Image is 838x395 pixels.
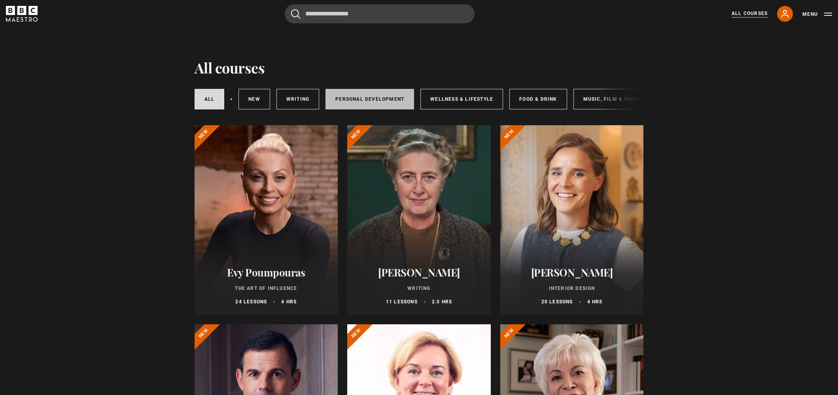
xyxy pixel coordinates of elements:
[204,266,329,278] h2: Evy Poumpouras
[235,298,267,305] p: 24 lessons
[357,285,481,292] p: Writing
[573,89,658,109] a: Music, Film & Theatre
[291,9,301,19] button: Submit the search query
[325,89,414,109] a: Personal Development
[420,89,503,109] a: Wellness & Lifestyle
[587,298,603,305] p: 4 hrs
[195,125,338,315] a: Evy Poumpouras The Art of Influence 24 lessons 4 hrs New
[204,285,329,292] p: The Art of Influence
[541,298,573,305] p: 20 lessons
[285,4,475,23] input: Search
[347,125,491,315] a: [PERSON_NAME] Writing 11 lessons 2.5 hrs New
[281,298,297,305] p: 4 hrs
[195,59,265,76] h1: All courses
[238,89,270,109] a: New
[6,6,38,22] svg: BBC Maestro
[276,89,319,109] a: Writing
[500,125,644,315] a: [PERSON_NAME] Interior Design 20 lessons 4 hrs New
[386,298,418,305] p: 11 lessons
[510,285,634,292] p: Interior Design
[732,10,768,18] a: All Courses
[510,266,634,278] h2: [PERSON_NAME]
[432,298,452,305] p: 2.5 hrs
[802,10,832,18] button: Toggle navigation
[509,89,567,109] a: Food & Drink
[357,266,481,278] h2: [PERSON_NAME]
[195,89,225,109] a: All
